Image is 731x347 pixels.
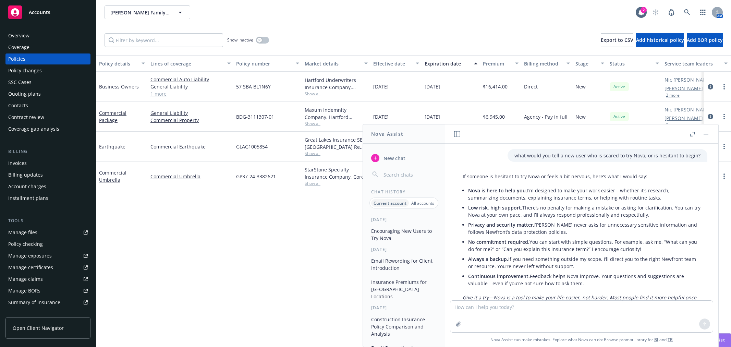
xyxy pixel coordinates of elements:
[468,204,522,211] span: Low risk, high support.
[468,254,700,271] li: If you need something outside my scope, I’ll direct you to the right Newfront team or resource. Y...
[13,324,64,332] span: Open Client Navigator
[680,5,694,19] a: Search
[302,55,370,72] button: Market details
[150,76,231,83] a: Commercial Auto Liability
[411,200,434,206] p: All accounts
[305,121,368,127] span: Show all
[612,84,626,90] span: Active
[5,169,90,180] a: Billing updates
[150,173,231,180] a: Commercial Umbrella
[654,337,658,343] a: BI
[425,83,440,90] span: [DATE]
[468,187,527,194] span: Nova is here to help you.
[5,88,90,99] a: Quoting plans
[687,37,723,43] span: Add BOR policy
[641,7,647,13] div: 2
[575,113,586,120] span: New
[305,136,368,151] div: Great Lakes Insurance SE, [GEOGRAPHIC_DATA] Re, RT Specialty Insurance Services, LLC (RSG Special...
[5,3,90,22] a: Accounts
[305,106,368,121] div: Maxum Indemnity Company, Hartford Insurance Group, RT Specialty Insurance Services, LLC (RSG Spec...
[575,60,597,67] div: Stage
[662,55,730,72] button: Service team leaders
[665,85,703,92] a: [PERSON_NAME]
[5,112,90,123] a: Contract review
[150,117,231,124] a: Commercial Property
[610,60,651,67] div: Status
[706,83,715,91] a: circleInformation
[8,285,40,296] div: Manage BORs
[601,37,633,43] span: Export to CSV
[665,5,678,19] a: Report a Bug
[636,37,684,43] span: Add historical policy
[5,100,90,111] a: Contacts
[5,217,90,224] div: Tools
[5,181,90,192] a: Account charges
[524,83,538,90] span: Direct
[425,113,440,120] span: [DATE]
[696,5,710,19] a: Switch app
[665,106,712,113] a: Nic [PERSON_NAME]
[636,33,684,47] button: Add historical policy
[5,274,90,285] a: Manage claims
[422,55,480,72] button: Expiration date
[99,143,125,150] a: Earthquake
[668,337,673,343] a: TR
[150,109,231,117] a: General Liability
[514,152,700,159] p: what would you tell a new user who is scared to try Nova, or is hesitant to begin?
[468,222,534,228] span: Privacy and security matter.
[236,60,292,67] div: Policy number
[5,148,90,155] div: Billing
[370,55,422,72] button: Effective date
[8,88,41,99] div: Quoting plans
[99,83,139,90] a: Business Owners
[8,112,44,123] div: Contract review
[374,200,406,206] p: Current account
[8,77,32,88] div: SSC Cases
[666,123,680,127] button: 2 more
[5,250,90,261] span: Manage exposures
[665,115,703,122] a: [PERSON_NAME]
[305,151,368,156] span: Show all
[5,42,90,53] a: Coverage
[8,250,52,261] div: Manage exposures
[5,30,90,41] a: Overview
[463,173,700,180] p: If someone is hesitant to try Nova or feels a bit nervous, here’s what I would say:
[524,113,568,120] span: Agency - Pay in full
[110,9,170,16] span: [PERSON_NAME] Family Office
[363,247,445,252] div: [DATE]
[665,76,712,83] a: Nic [PERSON_NAME]
[99,110,126,123] a: Commercial Package
[382,170,437,179] input: Search chats
[720,142,728,151] a: more
[665,60,720,67] div: Service team leaders
[363,217,445,223] div: [DATE]
[5,158,90,169] a: Invoices
[368,255,439,274] button: Email Rewording for Client Introduction
[8,65,42,76] div: Policy changes
[305,91,368,97] span: Show all
[524,60,562,67] div: Billing method
[575,83,586,90] span: New
[363,189,445,195] div: Chat History
[236,113,274,120] span: BDG-3111307-01
[666,93,680,97] button: 2 more
[368,314,439,339] button: Construction Insurance Policy Comparison and Analysis
[373,60,412,67] div: Effective date
[8,274,43,285] div: Manage claims
[468,273,530,279] span: Continuous improvement.
[720,83,728,91] a: more
[521,55,573,72] button: Billing method
[5,285,90,296] a: Manage BORs
[148,55,233,72] button: Lines of coverage
[468,239,529,245] span: No commitment required.
[706,112,715,121] a: circleInformation
[236,143,268,150] span: GLAG1005854
[448,333,716,347] span: Nova Assist can make mistakes. Explore what Nova can do: Browse prompt library for and
[612,113,626,120] span: Active
[8,158,27,169] div: Invoices
[8,227,37,238] div: Manage files
[601,33,633,47] button: Export to CSV
[483,113,505,120] span: $6,945.00
[150,60,223,67] div: Lines of coverage
[368,276,439,302] button: Insurance Premiums for [GEOGRAPHIC_DATA] Locations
